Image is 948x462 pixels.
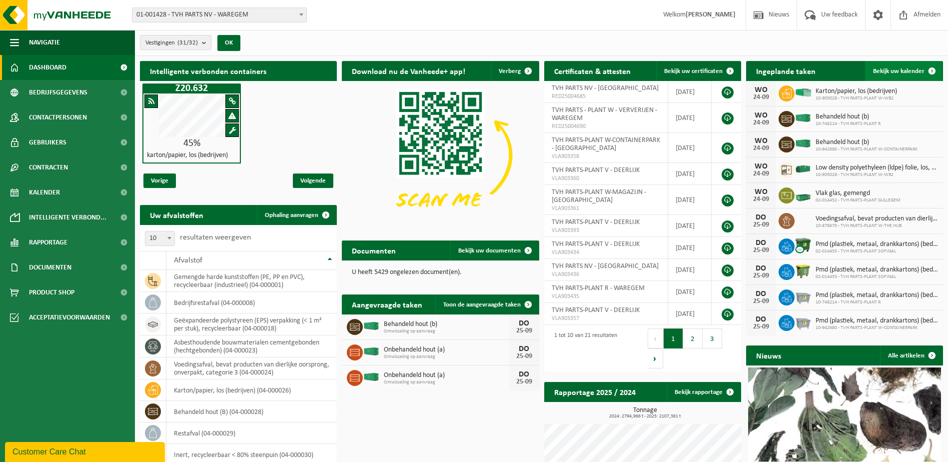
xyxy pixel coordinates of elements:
img: WB-2500-GAL-GY-01 [795,313,812,330]
span: VLA903357 [552,314,660,322]
h2: Certificaten & attesten [544,61,641,80]
span: Verberg [499,68,521,74]
img: HK-XC-40-GN-00 [363,321,380,330]
div: WO [751,111,771,119]
iframe: chat widget [5,440,167,462]
span: TVH PARTS-PLANT V - DEERLIJK [552,240,640,248]
span: VLA903361 [552,204,660,212]
span: Pmd (plastiek, metaal, drankkartons) (bedrijven) [816,317,938,325]
span: Omwisseling op aanvraag [384,328,509,334]
span: Volgende [293,173,333,188]
div: WO [751,188,771,196]
span: Omwisseling op aanvraag [384,354,509,360]
button: 2 [683,328,703,348]
span: Low density polyethyleen (ldpe) folie, los, naturel/gekleurd (80/20) [816,164,938,172]
span: VLA903358 [552,152,660,160]
h2: Intelligente verbonden containers [140,61,337,80]
count: (31/32) [177,39,198,46]
td: [DATE] [668,303,712,325]
td: [DATE] [668,215,712,237]
span: 10-905028 - TVH PARTS-PLANT W-WB2 [816,172,938,178]
div: 24-09 [751,170,771,177]
img: WB-1100-CU [795,237,812,254]
span: Bekijk uw documenten [458,247,521,254]
span: Toon de aangevraagde taken [443,301,521,308]
span: Documenten [29,255,71,280]
div: 45% [143,138,240,148]
span: TVH PARTS-PLANT W-MAGAZIJN - [GEOGRAPHIC_DATA] [552,188,646,204]
span: TVH PARTS-PLANT V - DEERLIJK [552,306,640,314]
span: Behandeld hout (b) [384,320,509,328]
div: 25-09 [514,353,534,360]
span: RED25004690 [552,122,660,130]
div: DO [751,239,771,247]
td: [DATE] [668,281,712,303]
div: DO [514,345,534,353]
h3: Tonnage [549,407,741,419]
h2: Nieuws [746,345,791,365]
div: 1 tot 10 van 21 resultaten [549,327,617,369]
span: Onbehandeld hout (a) [384,346,509,354]
div: DO [751,213,771,221]
span: TVH PARTS-PLANT R - WAREGEM [552,284,645,292]
h2: Ingeplande taken [746,61,826,80]
span: VLA903435 [552,292,660,300]
td: [DATE] [668,103,712,133]
div: 25-09 [751,247,771,254]
strong: [PERSON_NAME] [686,11,736,18]
label: resultaten weergeven [180,233,251,241]
span: TVH PARTS NV - [GEOGRAPHIC_DATA] [552,262,659,270]
span: 10 [145,231,175,246]
span: 10-878670 - TVH PARTS-PLANT W-THE HUB [816,223,938,229]
div: WO [751,162,771,170]
div: DO [751,264,771,272]
td: asbesthoudende bouwmaterialen cementgebonden (hechtgebonden) (04-000023) [166,335,337,357]
button: OK [217,35,240,51]
a: Alle artikelen [880,345,942,365]
span: 01-001428 - TVH PARTS NV - WAREGEM [132,8,306,22]
span: TVH PARTS-PLANT V - DEERLIJK [552,218,640,226]
div: 25-09 [514,378,534,385]
span: TVH PARTS NV - [GEOGRAPHIC_DATA] [552,84,659,92]
img: WB-1100-HPE-GN-50 [795,262,812,279]
a: Bekijk uw documenten [450,240,538,260]
img: HK-XC-40-GN-00 [795,113,812,122]
div: DO [514,370,534,378]
span: 02-014455 - TVH PARTS-PLANT SOFINAL [816,248,938,254]
img: HK-XP-30-GN-00 [795,88,812,97]
span: VLA903360 [552,174,660,182]
button: Vestigingen(31/32) [140,35,211,50]
span: Product Shop [29,280,74,305]
h2: Rapportage 2025 / 2024 [544,382,646,401]
span: 10-748214 - TVH PARTS-PLANT R [816,121,881,127]
a: Bekijk uw certificaten [656,61,740,81]
span: VLA903436 [552,270,660,278]
span: 10 [145,231,174,245]
span: Contracten [29,155,68,180]
span: Kalender [29,180,60,205]
a: Bekijk uw kalender [865,61,942,81]
td: [DATE] [668,259,712,281]
div: 25-09 [751,221,771,228]
span: 10-942680 - TVH PARTS-PLANT W-CONTAINERPARK [816,146,918,152]
span: 2024: 2794,966 t - 2025: 2107,381 t [549,414,741,419]
td: bedrijfsrestafval (04-000008) [166,292,337,313]
button: Next [648,348,663,368]
h1: Z20.632 [145,83,238,93]
span: Pmd (plastiek, metaal, drankkartons) (bedrijven) [816,240,938,248]
span: Vorige [143,173,176,188]
img: HK-XC-40-GN-00 [795,139,812,148]
span: Pmd (plastiek, metaal, drankkartons) (bedrijven) [816,291,938,299]
button: Verberg [491,61,538,81]
span: Onbehandeld hout (a) [384,371,509,379]
a: Bekijk rapportage [667,382,740,402]
span: Navigatie [29,30,60,55]
span: 10-748214 - TVH PARTS-PLANT R [816,299,938,305]
td: [DATE] [668,81,712,103]
img: HK-XZ-20-GN-00 [795,160,812,177]
span: Gebruikers [29,130,66,155]
td: [DATE] [668,237,712,259]
span: Ophaling aanvragen [265,212,318,218]
span: VLA903434 [552,248,660,256]
span: Afvalstof [174,256,202,264]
